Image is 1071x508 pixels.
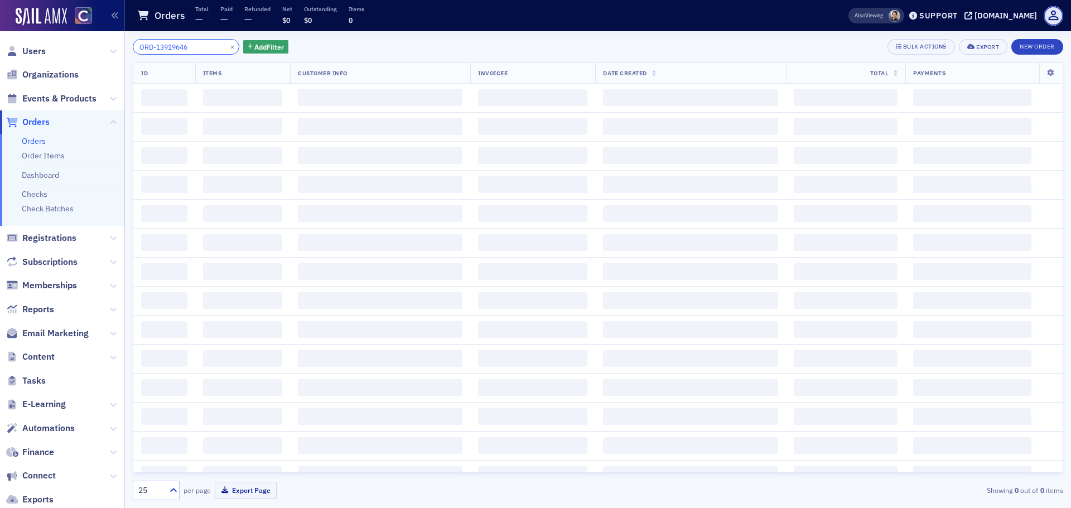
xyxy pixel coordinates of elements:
p: Outstanding [304,5,337,13]
a: Check Batches [22,204,74,214]
a: Order Items [22,151,65,161]
span: ‌ [298,379,462,396]
span: Content [22,351,55,363]
span: ‌ [603,234,778,251]
span: ‌ [794,437,898,454]
span: Email Marketing [22,327,89,340]
strong: 0 [1012,485,1020,495]
span: Subscriptions [22,256,78,268]
span: Connect [22,470,56,482]
span: — [195,13,203,26]
span: ‌ [203,205,282,222]
span: ‌ [913,379,1031,396]
span: ‌ [478,147,587,164]
span: ‌ [203,321,282,338]
span: ‌ [913,89,1031,106]
button: × [228,41,238,51]
span: Memberships [22,279,77,292]
span: ‌ [141,350,187,367]
a: Registrations [6,232,76,244]
span: ‌ [203,437,282,454]
span: ‌ [913,350,1031,367]
span: Finance [22,446,54,458]
span: ‌ [203,350,282,367]
span: ‌ [913,205,1031,222]
span: ‌ [794,234,898,251]
span: Total [870,69,889,77]
span: ‌ [794,408,898,425]
button: Export [959,39,1007,55]
span: ‌ [141,176,187,193]
span: — [220,13,228,26]
span: ‌ [794,147,898,164]
span: ‌ [298,263,462,280]
span: ‌ [203,292,282,309]
span: ‌ [203,89,282,106]
span: ‌ [141,205,187,222]
span: ‌ [141,292,187,309]
a: Memberships [6,279,77,292]
span: ‌ [794,350,898,367]
p: Paid [220,5,233,13]
label: per page [184,485,211,495]
span: ‌ [913,292,1031,309]
span: ‌ [794,292,898,309]
span: — [244,13,252,26]
span: ‌ [298,321,462,338]
span: ‌ [603,437,778,454]
button: AddFilter [243,40,289,54]
span: Organizations [22,69,79,81]
span: ‌ [478,118,587,135]
span: ‌ [478,350,587,367]
span: ‌ [203,263,282,280]
span: Date Created [603,69,647,77]
span: ‌ [603,408,778,425]
span: ‌ [298,89,462,106]
span: ‌ [794,89,898,106]
span: Reports [22,303,54,316]
span: ‌ [298,118,462,135]
span: Registrations [22,232,76,244]
span: Invoicee [478,69,508,77]
div: Support [919,11,958,21]
span: ‌ [298,205,462,222]
span: ‌ [794,466,898,483]
span: ‌ [603,379,778,396]
span: Tasks [22,375,46,387]
a: Finance [6,446,54,458]
span: Pamela Galey-Coleman [889,10,900,22]
span: ‌ [298,234,462,251]
span: ‌ [603,466,778,483]
span: $0 [282,16,290,25]
span: ‌ [478,379,587,396]
span: ‌ [913,234,1031,251]
span: ‌ [794,118,898,135]
span: ‌ [603,176,778,193]
span: ‌ [298,147,462,164]
a: E-Learning [6,398,66,410]
img: SailAMX [75,7,92,25]
span: ‌ [478,205,587,222]
span: ‌ [141,147,187,164]
span: ‌ [478,321,587,338]
span: ‌ [603,321,778,338]
span: ‌ [603,118,778,135]
span: ‌ [913,321,1031,338]
p: Net [282,5,292,13]
span: Payments [913,69,945,77]
span: E-Learning [22,398,66,410]
span: ‌ [794,263,898,280]
span: ‌ [298,176,462,193]
p: Refunded [244,5,271,13]
h1: Orders [155,9,185,22]
a: Tasks [6,375,46,387]
p: Total [195,5,209,13]
button: [DOMAIN_NAME] [964,12,1041,20]
span: ‌ [603,292,778,309]
a: Orders [6,116,50,128]
span: ‌ [478,466,587,483]
a: Events & Products [6,93,97,105]
span: ‌ [478,176,587,193]
a: View Homepage [67,7,92,26]
span: ‌ [298,408,462,425]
